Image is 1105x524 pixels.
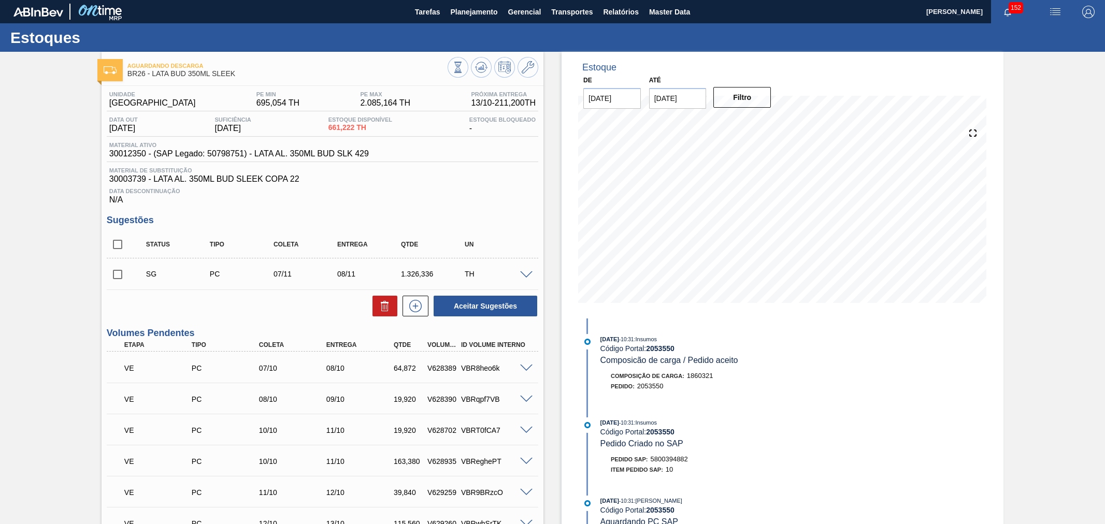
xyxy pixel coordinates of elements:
[600,419,619,426] span: [DATE]
[584,339,591,345] img: atual
[324,395,400,403] div: 09/10/2025
[991,5,1024,19] button: Notificações
[666,465,673,473] span: 10
[494,57,515,78] button: Programar Estoque
[1049,6,1061,18] img: userActions
[124,488,195,497] p: VE
[109,142,369,148] span: Material ativo
[328,117,392,123] span: Estoque Disponível
[189,341,265,348] div: Tipo
[335,241,406,248] div: Entrega
[391,341,427,348] div: Qtde
[600,356,738,365] span: Composicão de carga / Pedido aceito
[109,174,536,184] span: 30003739 - LATA AL. 350ML BUD SLEEK COPA 22
[713,87,771,108] button: Filtro
[122,450,198,473] div: Volume Enviado para Transporte
[551,6,593,18] span: Transportes
[637,382,664,390] span: 2053550
[600,506,846,514] div: Código Portal:
[1009,2,1023,13] span: 152
[109,149,369,158] span: 30012350 - (SAP Legado: 50798751) - LATA AL. 350ML BUD SLK 429
[619,337,634,342] span: - 10:31
[109,91,196,97] span: Unidade
[13,7,63,17] img: TNhmsLtSVTkK8tSr43FrP2fwEKptu5GPRR3wAAAABJRU5ErkJggg==
[127,63,448,69] span: Aguardando Descarga
[360,91,410,97] span: PE MAX
[462,270,534,278] div: TH
[271,270,342,278] div: 07/11/2025
[649,77,661,84] label: Até
[215,117,251,123] span: Suficiência
[124,457,195,465] p: VE
[256,457,333,465] div: 10/10/2025
[256,426,333,434] div: 10/10/2025
[600,439,683,448] span: Pedido Criado no SAP
[109,167,536,173] span: Material de Substituição
[471,98,536,108] span: 13/10 - 211,200 TH
[448,57,468,78] button: Visão Geral dos Estoques
[391,457,427,465] div: 163,380
[256,341,333,348] div: Coleta
[256,395,333,403] div: 08/10/2025
[600,336,619,342] span: [DATE]
[324,488,400,497] div: 12/10/2025
[109,188,536,194] span: Data Descontinuação
[471,91,536,97] span: Próxima Entrega
[271,241,342,248] div: Coleta
[425,341,461,348] div: Volume Portal
[462,241,534,248] div: UN
[425,364,461,372] div: V628389
[634,498,682,504] span: : [PERSON_NAME]
[189,395,265,403] div: Pedido de Compra
[189,457,265,465] div: Pedido de Compra
[518,57,538,78] button: Ir ao Master Data / Geral
[603,6,638,18] span: Relatórios
[634,336,657,342] span: : Insumos
[458,426,535,434] div: VBRT0fCA7
[450,6,497,18] span: Planejamento
[107,184,538,205] div: N/A
[1082,6,1095,18] img: Logout
[107,328,538,339] h3: Volumes Pendentes
[398,270,470,278] div: 1.326,336
[611,373,684,379] span: Composição de Carga :
[649,88,707,109] input: dd/mm/yyyy
[415,6,440,18] span: Tarefas
[143,241,215,248] div: Status
[256,488,333,497] div: 11/10/2025
[582,62,616,73] div: Estoque
[324,341,400,348] div: Entrega
[324,426,400,434] div: 11/10/2025
[646,428,675,436] strong: 2053550
[124,364,195,372] p: VE
[256,91,299,97] span: PE MIN
[215,124,251,133] span: [DATE]
[256,98,299,108] span: 695,054 TH
[584,422,591,428] img: atual
[651,455,688,463] span: 5800394882
[471,57,492,78] button: Atualizar Gráfico
[189,426,265,434] div: Pedido de Compra
[425,457,461,465] div: V628935
[122,357,198,380] div: Volume Enviado para Transporte
[328,124,392,132] span: 661,222 TH
[143,270,215,278] div: Sugestão Criada
[122,388,198,411] div: Volume Enviado para Transporte
[391,488,427,497] div: 39,840
[600,344,846,353] div: Código Portal:
[391,426,427,434] div: 19,920
[508,6,541,18] span: Gerencial
[189,364,265,372] div: Pedido de Compra
[10,32,194,43] h1: Estoques
[469,117,536,123] span: Estoque Bloqueado
[458,457,535,465] div: VBReghePT
[107,215,538,226] h3: Sugestões
[391,364,427,372] div: 64,872
[425,395,461,403] div: V628390
[207,241,279,248] div: Tipo
[458,364,535,372] div: VBR8heo6k
[109,117,138,123] span: Data out
[600,498,619,504] span: [DATE]
[687,372,713,380] span: 1860321
[646,506,675,514] strong: 2053550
